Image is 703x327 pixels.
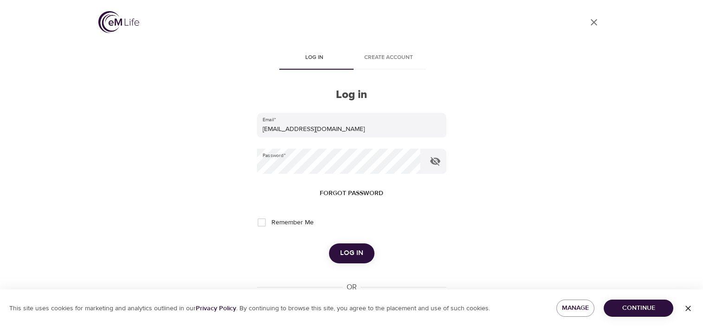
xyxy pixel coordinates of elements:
div: OR [343,282,361,293]
span: Continue [611,302,666,314]
span: Create account [357,53,420,63]
div: disabled tabs example [257,47,446,70]
button: Continue [604,300,673,317]
span: Log in [283,53,346,63]
a: close [583,11,605,33]
img: logo [98,11,139,33]
span: Remember Me [271,218,314,228]
a: Privacy Policy [196,304,236,313]
button: Forgot password [316,185,387,202]
span: Forgot password [320,188,383,199]
button: Manage [556,300,595,317]
span: Log in [340,247,363,259]
h2: Log in [257,88,446,102]
button: Log in [329,243,374,263]
span: Manage [564,302,587,314]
